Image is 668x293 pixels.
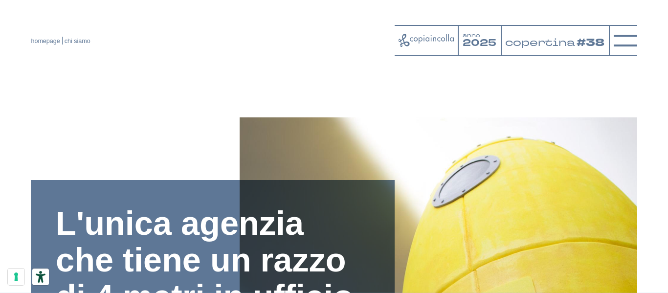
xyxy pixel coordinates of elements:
[8,269,24,285] button: Le tue preferenze relative al consenso per le tecnologie di tracciamento
[463,32,480,39] tspan: anno
[31,38,60,45] a: homepage
[65,38,90,45] span: chi siamo
[32,269,49,285] button: Strumenti di accessibilità
[577,35,604,50] tspan: #38
[463,37,496,50] tspan: 2025
[505,36,575,49] tspan: copertina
